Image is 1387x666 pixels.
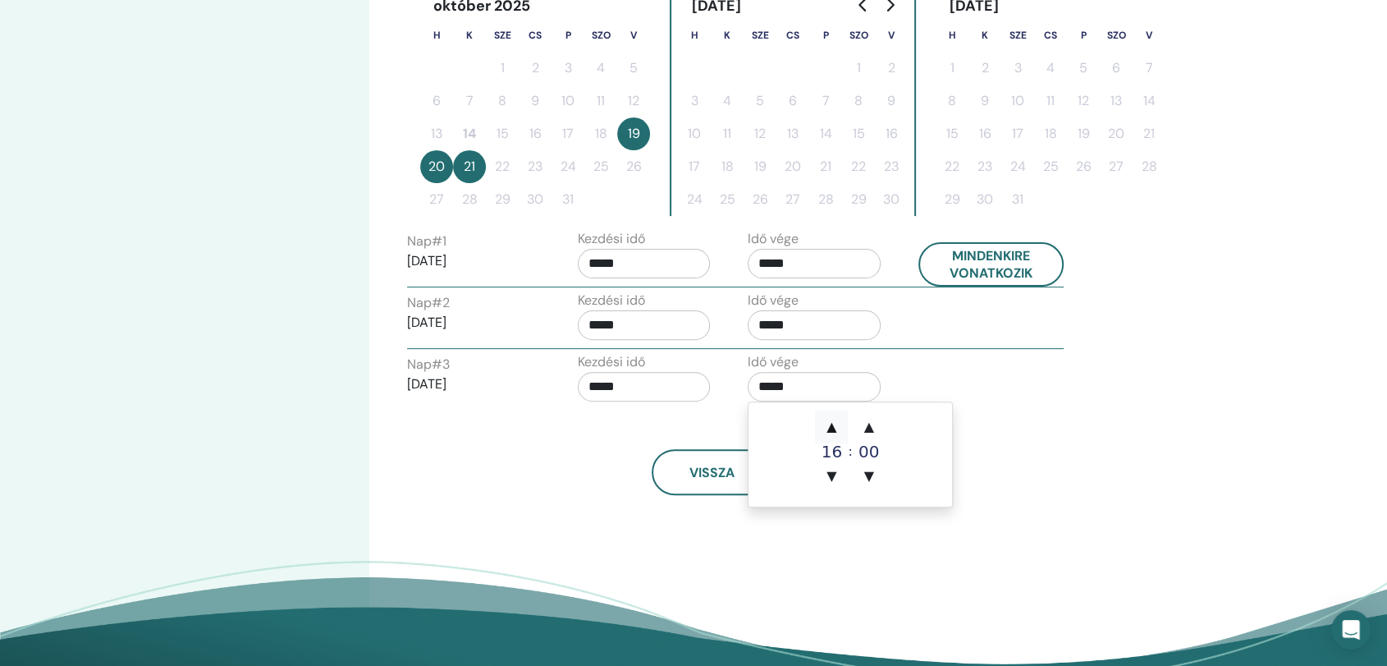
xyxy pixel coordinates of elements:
[1067,19,1100,52] th: péntek
[1001,183,1034,216] button: 31
[1133,85,1165,117] button: 14
[420,183,453,216] button: 27
[1001,52,1034,85] button: 3
[678,117,711,150] button: 10
[853,443,886,460] div: 00
[407,232,446,251] label: Nap # 1
[815,460,848,493] span: ▼
[875,85,908,117] button: 9
[552,150,584,183] button: 24
[420,117,453,150] button: 13
[748,229,799,249] label: Idő vége
[748,352,799,372] label: Idő vége
[584,52,617,85] button: 4
[1001,117,1034,150] button: 17
[486,85,519,117] button: 8
[744,150,776,183] button: 19
[552,85,584,117] button: 10
[678,85,711,117] button: 3
[1100,117,1133,150] button: 20
[453,150,486,183] button: 21
[1133,19,1165,52] th: vasárnap
[1034,52,1067,85] button: 4
[486,117,519,150] button: 15
[776,150,809,183] button: 20
[853,411,886,443] span: ▲
[1100,19,1133,52] th: szombat
[407,251,540,271] p: [DATE]
[748,291,799,310] label: Idő vége
[776,183,809,216] button: 27
[776,19,809,52] th: csütörtök
[453,117,486,150] button: 14
[1133,150,1165,183] button: 28
[776,85,809,117] button: 6
[848,411,852,493] div: :
[842,117,875,150] button: 15
[519,183,552,216] button: 30
[420,19,453,52] th: hétfő
[407,355,450,374] label: Nap # 3
[552,52,584,85] button: 3
[519,52,552,85] button: 2
[453,183,486,216] button: 28
[711,183,744,216] button: 25
[678,150,711,183] button: 17
[652,449,771,495] button: Vissza
[853,460,886,493] span: ▼
[809,85,842,117] button: 7
[1034,117,1067,150] button: 18
[407,293,450,313] label: Nap # 2
[1100,150,1133,183] button: 27
[744,117,776,150] button: 12
[519,150,552,183] button: 23
[689,464,735,481] span: Vissza
[678,183,711,216] button: 24
[420,150,453,183] button: 20
[809,117,842,150] button: 14
[842,19,875,52] th: szombat
[711,150,744,183] button: 18
[407,313,540,333] p: [DATE]
[420,85,453,117] button: 6
[936,52,968,85] button: 1
[968,85,1001,117] button: 9
[776,117,809,150] button: 13
[875,117,908,150] button: 16
[842,52,875,85] button: 1
[1100,85,1133,117] button: 13
[809,19,842,52] th: péntek
[578,352,645,372] label: Kezdési idő
[617,85,650,117] button: 12
[453,85,486,117] button: 7
[1067,85,1100,117] button: 12
[968,183,1001,216] button: 30
[968,117,1001,150] button: 16
[968,52,1001,85] button: 2
[711,117,744,150] button: 11
[1133,117,1165,150] button: 21
[968,19,1001,52] th: kedd
[815,443,848,460] div: 16
[584,117,617,150] button: 18
[486,19,519,52] th: szerda
[1001,19,1034,52] th: szerda
[744,183,776,216] button: 26
[578,229,645,249] label: Kezdési idő
[809,150,842,183] button: 21
[617,117,650,150] button: 19
[842,183,875,216] button: 29
[519,19,552,52] th: csütörtök
[1133,52,1165,85] button: 7
[936,19,968,52] th: hétfő
[1067,52,1100,85] button: 5
[584,19,617,52] th: szombat
[936,150,968,183] button: 22
[936,183,968,216] button: 29
[1034,150,1067,183] button: 25
[744,19,776,52] th: szerda
[1001,85,1034,117] button: 10
[1067,150,1100,183] button: 26
[519,85,552,117] button: 9
[617,19,650,52] th: vasárnap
